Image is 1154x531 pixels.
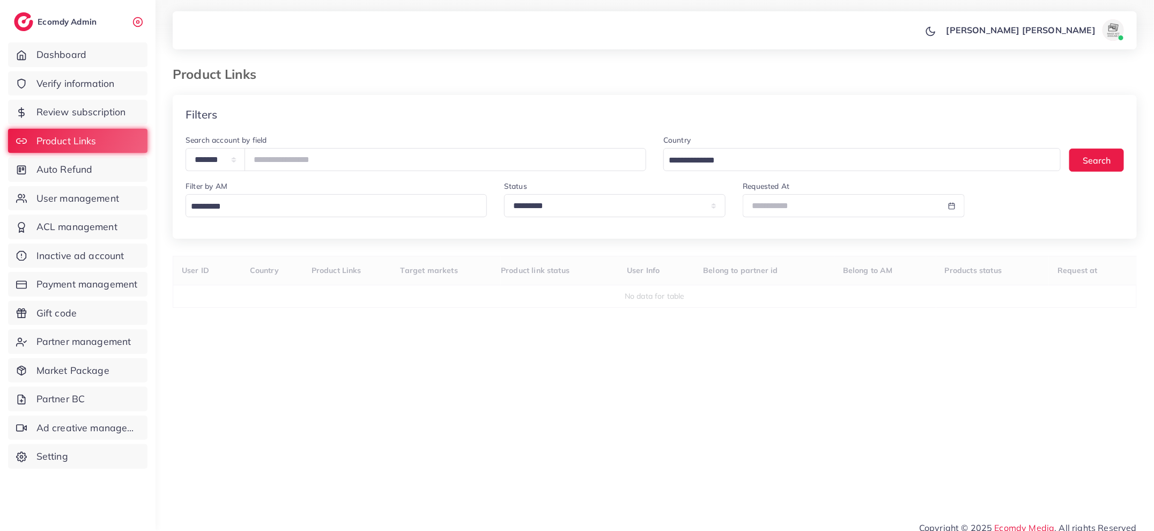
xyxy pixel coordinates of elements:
[187,198,480,215] input: Search for option
[663,148,1061,171] div: Search for option
[8,71,147,96] a: Verify information
[36,105,126,119] span: Review subscription
[8,42,147,67] a: Dashboard
[36,392,85,406] span: Partner BC
[8,100,147,124] a: Review subscription
[36,163,93,176] span: Auto Refund
[36,249,124,263] span: Inactive ad account
[941,19,1128,41] a: [PERSON_NAME] [PERSON_NAME]avatar
[36,306,77,320] span: Gift code
[8,215,147,239] a: ACL management
[36,364,109,378] span: Market Package
[36,134,97,148] span: Product Links
[36,335,131,349] span: Partner management
[8,358,147,383] a: Market Package
[36,449,68,463] span: Setting
[1103,19,1124,41] img: avatar
[8,444,147,469] a: Setting
[8,387,147,411] a: Partner BC
[8,129,147,153] a: Product Links
[8,244,147,268] a: Inactive ad account
[8,329,147,354] a: Partner management
[665,152,1047,169] input: Search for option
[36,277,138,291] span: Payment management
[14,12,33,31] img: logo
[946,24,1096,36] p: [PERSON_NAME] [PERSON_NAME]
[36,421,139,435] span: Ad creative management
[36,191,119,205] span: User management
[8,186,147,211] a: User management
[36,48,86,62] span: Dashboard
[8,301,147,326] a: Gift code
[8,272,147,297] a: Payment management
[38,17,99,27] h2: Ecomdy Admin
[36,77,115,91] span: Verify information
[8,157,147,182] a: Auto Refund
[186,194,487,217] div: Search for option
[8,416,147,440] a: Ad creative management
[14,12,99,31] a: logoEcomdy Admin
[36,220,117,234] span: ACL management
